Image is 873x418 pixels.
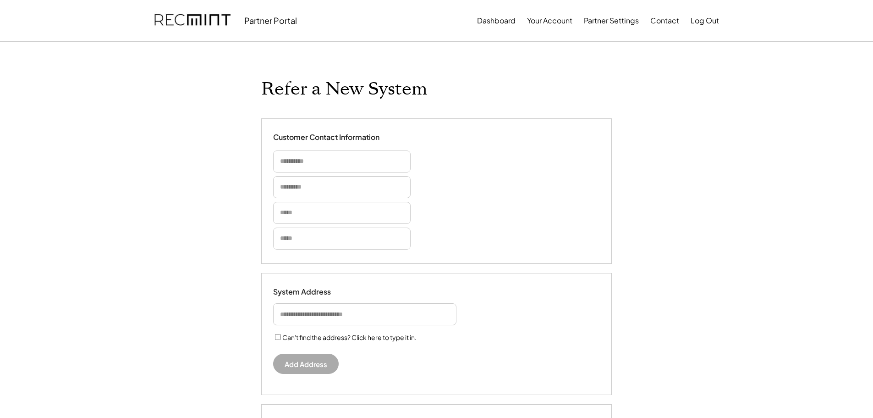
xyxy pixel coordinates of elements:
div: System Address [273,287,365,297]
img: recmint-logotype%403x.png [154,5,231,36]
label: Can't find the address? Click here to type it in. [282,333,417,341]
div: Customer Contact Information [273,133,379,142]
button: Add Address [273,354,339,374]
h1: Refer a New System [261,78,427,100]
button: Your Account [527,11,572,30]
button: Partner Settings [584,11,639,30]
button: Log Out [691,11,719,30]
button: Contact [650,11,679,30]
div: Partner Portal [244,15,297,26]
button: Dashboard [477,11,516,30]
